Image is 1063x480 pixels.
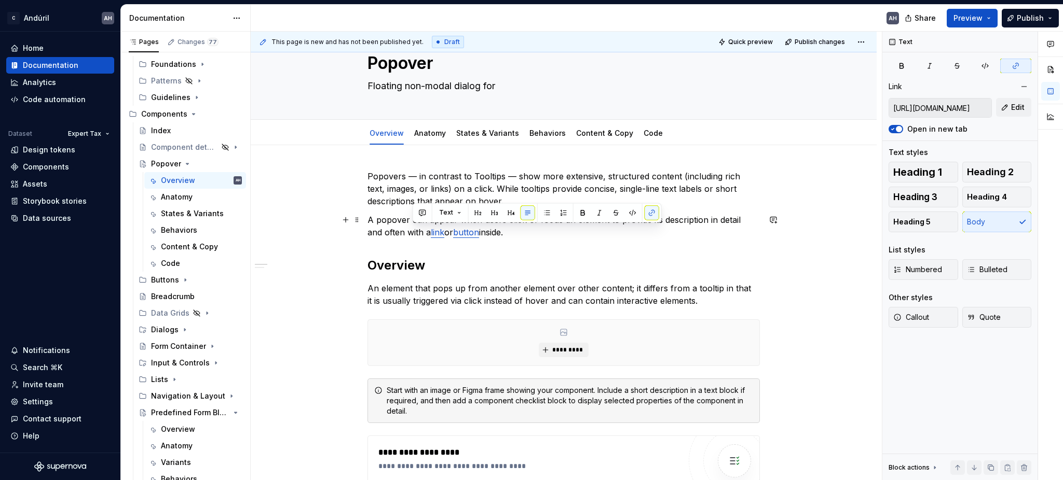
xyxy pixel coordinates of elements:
[144,172,246,189] a: OverviewAH
[151,407,229,418] div: Predefined Form Blocks
[141,109,187,119] div: Components
[23,43,44,53] div: Home
[134,388,246,404] div: Navigation & Layout
[889,14,897,22] div: AH
[953,13,983,23] span: Preview
[144,437,246,454] a: Anatomy
[134,156,246,172] a: Popover
[134,122,246,139] a: Index
[23,94,86,105] div: Code automation
[144,421,246,437] a: Overview
[7,12,20,24] div: C
[947,9,998,27] button: Preview
[6,142,114,158] a: Design tokens
[144,454,246,471] a: Variants
[907,124,967,134] label: Open in new tab
[134,139,246,156] a: Component detail template
[889,187,958,207] button: Heading 3
[889,463,930,472] div: Block actions
[6,74,114,91] a: Analytics
[144,255,246,272] a: Code
[452,122,523,144] div: States & Variants
[23,145,75,155] div: Design tokens
[134,321,246,338] div: Dialogs
[104,14,112,22] div: AH
[134,305,246,321] div: Data Grids
[444,38,460,46] span: Draft
[6,428,114,444] button: Help
[161,441,193,451] div: Anatomy
[6,159,114,175] a: Components
[151,125,171,136] div: Index
[365,122,408,144] div: Overview
[529,129,566,137] a: Behaviors
[889,245,925,255] div: List styles
[23,213,71,223] div: Data sources
[207,38,219,46] span: 77
[365,78,758,94] textarea: Floating non-modal dialog for
[236,175,240,186] div: AH
[889,162,958,182] button: Heading 1
[893,167,942,177] span: Heading 1
[893,192,937,202] span: Heading 3
[151,59,196,69] div: Foundations
[151,159,181,169] div: Popover
[34,461,86,472] svg: Supernova Logo
[134,73,246,89] div: Patterns
[889,147,928,158] div: Text styles
[6,176,114,192] a: Assets
[639,122,667,144] div: Code
[24,13,49,23] div: Andúril
[967,192,1007,202] span: Heading 4
[6,91,114,108] a: Code automation
[134,371,246,388] div: Lists
[900,9,943,27] button: Share
[134,89,246,106] div: Guidelines
[161,208,224,219] div: States & Variants
[134,56,246,73] div: Foundations
[715,35,778,49] button: Quick preview
[889,292,933,303] div: Other styles
[365,51,758,76] textarea: Popover
[151,142,218,152] div: Component detail template
[889,81,902,92] div: Link
[1017,13,1044,23] span: Publish
[178,38,219,46] div: Changes
[151,324,179,335] div: Dialogs
[576,129,633,137] a: Content & Copy
[967,264,1007,275] span: Bulleted
[6,411,114,427] button: Contact support
[161,192,193,202] div: Anatomy
[6,57,114,74] a: Documentation
[23,77,56,88] div: Analytics
[728,38,773,46] span: Quick preview
[367,170,760,207] p: Popovers — in contrast to Tooltips — show more extensive, structured content (including rich text...
[962,307,1032,328] button: Quote
[161,258,180,269] div: Code
[2,7,118,29] button: CAndúrilAH
[915,13,936,23] span: Share
[161,424,195,434] div: Overview
[6,376,114,393] a: Invite team
[8,130,32,138] div: Dataset
[125,106,246,122] div: Components
[431,227,444,237] a: link
[644,129,663,137] a: Code
[23,179,47,189] div: Assets
[1002,9,1059,27] button: Publish
[134,338,246,355] a: Form Container
[6,193,114,209] a: Storybook stories
[893,217,931,227] span: Heading 5
[151,391,225,401] div: Navigation & Layout
[144,189,246,205] a: Anatomy
[962,187,1032,207] button: Heading 4
[962,162,1032,182] button: Heading 2
[151,291,195,302] div: Breadcrumb
[23,414,81,424] div: Contact support
[151,275,179,285] div: Buttons
[23,379,63,390] div: Invite team
[414,129,446,137] a: Anatomy
[271,38,424,46] span: This page is new and has not been published yet.
[161,225,197,235] div: Behaviors
[63,126,114,141] button: Expert Tax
